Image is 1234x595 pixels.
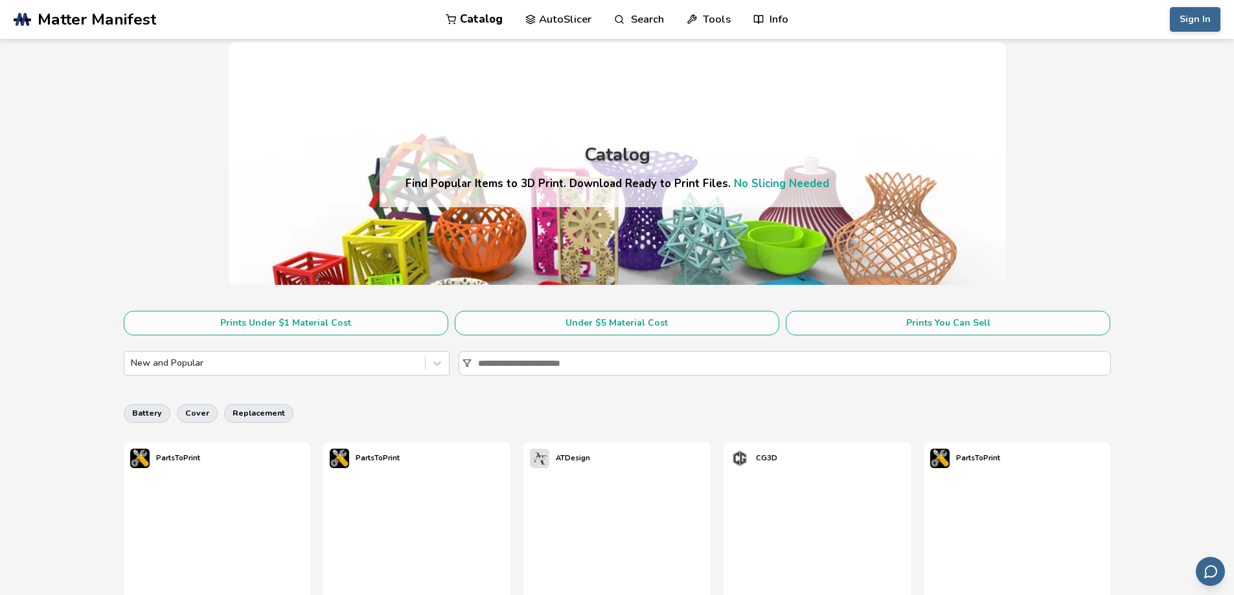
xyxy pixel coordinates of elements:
p: PartsToPrint [356,451,400,465]
button: replacement [224,404,293,422]
button: Prints You Can Sell [786,311,1110,335]
button: Prints Under $1 Material Cost [124,311,448,335]
button: Under $5 Material Cost [455,311,779,335]
button: cover [177,404,218,422]
a: CG3D's profileCG3D [724,442,784,475]
a: No Slicing Needed [734,176,829,191]
button: battery [124,404,170,422]
p: PartsToPrint [156,451,200,465]
img: ATDesign's profile [530,449,549,468]
button: Send feedback via email [1196,557,1225,586]
img: PartsToPrint's profile [330,449,349,468]
a: PartsToPrint's profilePartsToPrint [124,442,207,475]
p: ATDesign [556,451,590,465]
span: Matter Manifest [38,10,156,28]
a: PartsToPrint's profilePartsToPrint [924,442,1007,475]
button: Sign In [1170,7,1220,32]
input: New and Popular [131,358,133,368]
p: CG3D [756,451,777,465]
img: PartsToPrint's profile [130,449,150,468]
img: CG3D's profile [730,449,749,468]
p: PartsToPrint [956,451,1000,465]
h4: Find Popular Items to 3D Print. Download Ready to Print Files. [406,176,829,191]
img: PartsToPrint's profile [930,449,950,468]
div: Catalog [584,145,650,165]
a: PartsToPrint's profilePartsToPrint [323,442,406,475]
a: ATDesign's profileATDesign [523,442,597,475]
